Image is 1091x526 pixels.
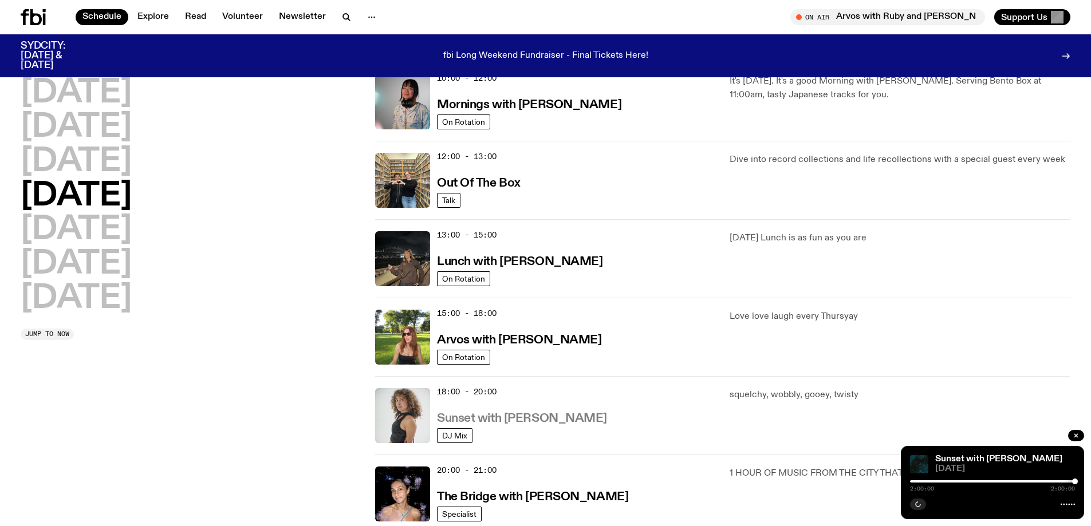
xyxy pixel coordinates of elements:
[437,308,497,319] span: 15:00 - 18:00
[437,491,628,503] h3: The Bridge with [PERSON_NAME]
[437,332,601,346] a: Arvos with [PERSON_NAME]
[437,151,497,162] span: 12:00 - 13:00
[994,9,1070,25] button: Support Us
[442,432,467,440] span: DJ Mix
[437,386,497,397] span: 18:00 - 20:00
[437,350,490,365] a: On Rotation
[437,465,497,476] span: 20:00 - 21:00
[910,486,934,492] span: 2:00:00
[437,177,521,189] h3: Out Of The Box
[1051,486,1075,492] span: 2:00:00
[437,428,472,443] a: DJ Mix
[215,9,270,25] a: Volunteer
[21,214,132,246] button: [DATE]
[442,353,485,362] span: On Rotation
[375,310,430,365] img: Lizzie Bowles is sitting in a bright green field of grass, with dark sunglasses and a black top. ...
[131,9,176,25] a: Explore
[730,310,1070,323] p: Love love laugh every Thursyay
[442,275,485,283] span: On Rotation
[730,231,1070,245] p: [DATE] Lunch is as fun as you are
[730,466,1070,480] p: 1 HOUR OF MUSIC FROM THE CITY THAT WE LOVE <3
[272,9,333,25] a: Newsletter
[437,507,482,521] a: Specialist
[21,41,94,70] h3: SYDCITY: [DATE] & [DATE]
[21,180,132,212] button: [DATE]
[21,77,132,109] button: [DATE]
[935,465,1075,473] span: [DATE]
[375,74,430,129] img: Kana Frazer is smiling at the camera with her head tilted slightly to her left. She wears big bla...
[21,283,132,315] button: [DATE]
[21,329,74,340] button: Jump to now
[442,196,455,205] span: Talk
[375,153,430,208] img: Matt and Kate stand in the music library and make a heart shape with one hand each.
[178,9,213,25] a: Read
[21,112,132,144] button: [DATE]
[375,231,430,286] img: Izzy Page stands above looking down at Opera Bar. She poses in front of the Harbour Bridge in the...
[437,114,490,129] a: On Rotation
[437,334,601,346] h3: Arvos with [PERSON_NAME]
[437,413,607,425] h3: Sunset with [PERSON_NAME]
[437,97,621,111] a: Mornings with [PERSON_NAME]
[790,9,985,25] button: On AirArvos with Ruby and [PERSON_NAME]
[21,248,132,280] button: [DATE]
[437,410,607,425] a: Sunset with [PERSON_NAME]
[437,175,521,189] a: Out Of The Box
[1001,12,1047,22] span: Support Us
[935,454,1062,464] a: Sunset with [PERSON_NAME]
[437,193,460,208] a: Talk
[437,256,602,268] h3: Lunch with [PERSON_NAME]
[437,230,497,240] span: 13:00 - 15:00
[437,99,621,111] h3: Mornings with [PERSON_NAME]
[76,9,128,25] a: Schedule
[21,146,132,178] button: [DATE]
[437,73,497,84] span: 10:00 - 12:00
[437,271,490,286] a: On Rotation
[442,118,485,126] span: On Rotation
[375,388,430,443] img: Tangela looks past her left shoulder into the camera with an inquisitive look. She is wearing a s...
[437,254,602,268] a: Lunch with [PERSON_NAME]
[730,74,1070,102] p: It's [DATE]. It's a good Morning with [PERSON_NAME]. Serving Bento Box at 11:00am, tasty Japanese...
[442,510,476,519] span: Specialist
[730,388,1070,402] p: squelchy, wobbly, gooey, twisty
[437,489,628,503] a: The Bridge with [PERSON_NAME]
[443,51,648,61] p: fbi Long Weekend Fundraiser - Final Tickets Here!
[25,331,69,337] span: Jump to now
[730,153,1070,167] p: Dive into record collections and life recollections with a special guest every week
